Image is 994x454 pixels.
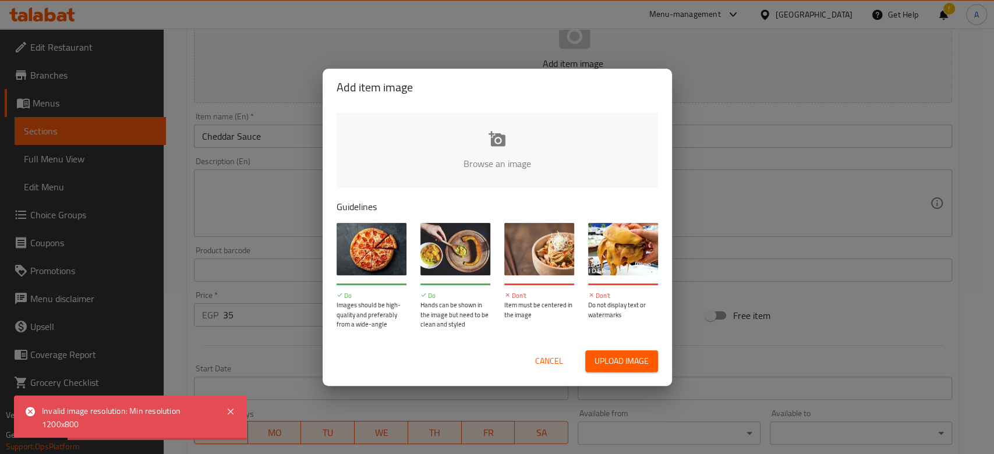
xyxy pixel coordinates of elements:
[337,200,658,214] p: Guidelines
[337,223,406,275] img: guide-img-1@3x.jpg
[42,405,214,431] div: Invalid image resolution: Min resolution 1200x800
[535,354,563,368] span: Cancel
[337,291,406,301] p: Do
[420,223,490,275] img: guide-img-2@3x.jpg
[337,78,658,97] h2: Add item image
[595,354,649,368] span: Upload image
[504,300,574,320] p: Item must be centered in the image
[588,223,658,275] img: guide-img-4@3x.jpg
[420,291,490,301] p: Do
[530,350,568,372] button: Cancel
[337,300,406,329] p: Images should be high-quality and preferably from a wide-angle
[504,291,574,301] p: Don't
[585,350,658,372] button: Upload image
[588,300,658,320] p: Do not display text or watermarks
[504,223,574,275] img: guide-img-3@3x.jpg
[420,300,490,329] p: Hands can be shown in the image but need to be clean and styled
[588,291,658,301] p: Don't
